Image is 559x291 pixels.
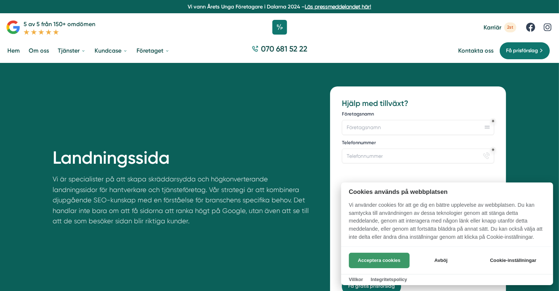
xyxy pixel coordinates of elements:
h2: Cookies används på webbplatsen [341,188,553,195]
a: Integritetspolicy [371,277,407,282]
button: Acceptera cookies [349,253,410,268]
button: Avböj [412,253,470,268]
p: Vi använder cookies för att ge dig en bättre upplevelse av webbplatsen. Du kan samtycka till anvä... [341,201,553,246]
a: Villkor [349,277,363,282]
button: Cookie-inställningar [481,253,545,268]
